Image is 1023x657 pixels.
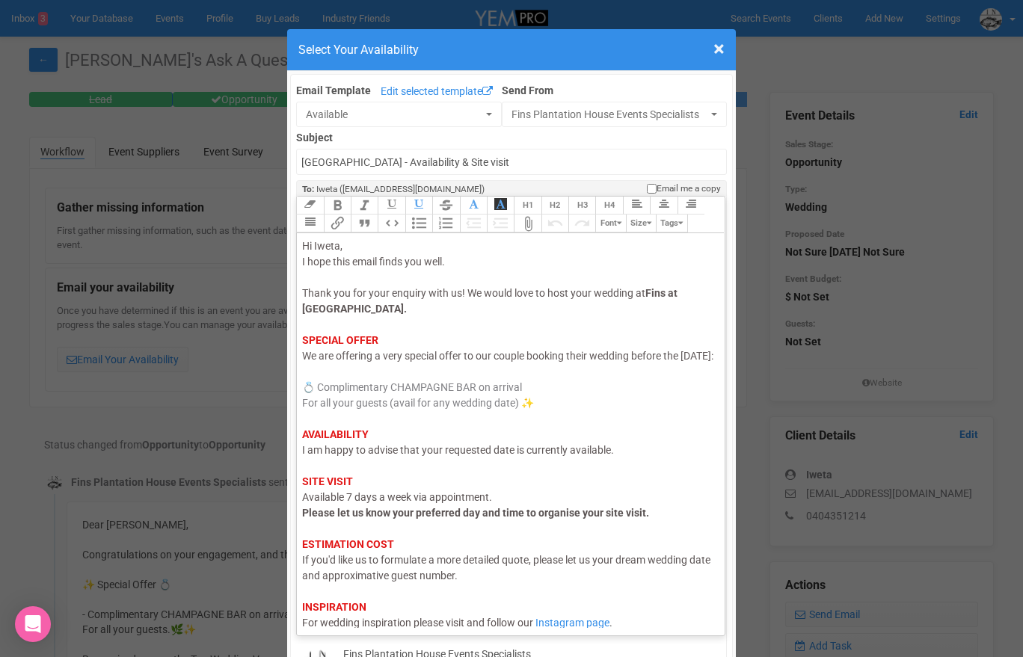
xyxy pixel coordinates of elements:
button: Align Left [623,197,650,215]
button: Font Background [487,197,514,215]
strong: AVAILABILITY [302,428,369,440]
a: Edit selected template [377,83,497,102]
button: Increase Level [487,215,514,232]
strong: INSPIRATION [302,601,366,613]
label: Send From [502,80,727,98]
span: Available [306,107,482,122]
button: Code [378,215,405,232]
span: I am happy to advise that your requested date is currently available. [302,444,614,456]
span: Email me a copy [657,182,721,195]
span: For all your guests (avail for any wedding date) ✨ [302,397,534,409]
button: Attach Files [514,215,541,232]
span: I hope this email finds you well. [302,256,445,268]
button: Heading 2 [541,197,568,215]
button: Size [626,215,656,232]
span: Complimentary CHAMPAGNE BAR on arrival [317,381,522,393]
button: Bullets [405,215,432,232]
strong: Please let us know your preferred day and time to organise your site visit. [302,507,649,519]
span: H2 [550,200,560,210]
span: Iweta ([EMAIL_ADDRESS][DOMAIN_NAME]) [316,184,485,194]
button: Align Justified [296,215,323,232]
button: Link [324,215,351,232]
a: Instagram page [535,617,609,629]
button: Align Right [678,197,704,215]
button: Heading 4 [595,197,622,215]
button: Heading 1 [514,197,541,215]
div: Open Intercom Messenger [15,606,51,642]
button: Heading 3 [568,197,595,215]
strong: SPECIAL OFFER [302,334,378,346]
strong: SITE VISIT [302,475,353,487]
button: Font [595,215,625,232]
h4: Select Your Availability [298,40,725,59]
strong: ESTIMATION COST [302,538,394,550]
button: Underline Colour [405,197,432,215]
span: H3 [577,200,588,210]
button: Decrease Level [460,215,487,232]
span: Thank you for your enquiry with us! We would love to host your wedding at [302,287,645,299]
button: Align Center [650,197,677,215]
span: Hi Iweta, [302,240,342,252]
button: Quote [351,215,378,232]
button: Font Colour [460,197,487,215]
span: 💍 [302,381,315,393]
button: Numbers [432,215,459,232]
button: Clear Formatting at cursor [296,197,323,215]
span: For wedding inspiration please visit and follow our [302,617,533,629]
button: Undo [541,215,568,232]
span: H1 [523,200,533,210]
strong: To: [302,184,314,194]
button: Italic [351,197,378,215]
span: Fins Plantation House Events Specialists [512,107,707,122]
button: Bold [324,197,351,215]
span: If you'd like us to formulate a more detailed quote, please let us your dream wedding date and ap... [302,554,710,582]
button: Redo [568,215,595,232]
label: Email Template [296,83,371,98]
button: Underline [378,197,405,215]
label: Subject [296,127,727,145]
span: We are offering a very special offer to our couple booking their wedding before the [DATE]: [302,350,713,362]
span: H4 [604,200,615,210]
span: × [713,37,725,61]
span: Available 7 days a week via appointment. [302,491,492,503]
button: Strikethrough [432,197,459,215]
button: Tags [656,215,688,232]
